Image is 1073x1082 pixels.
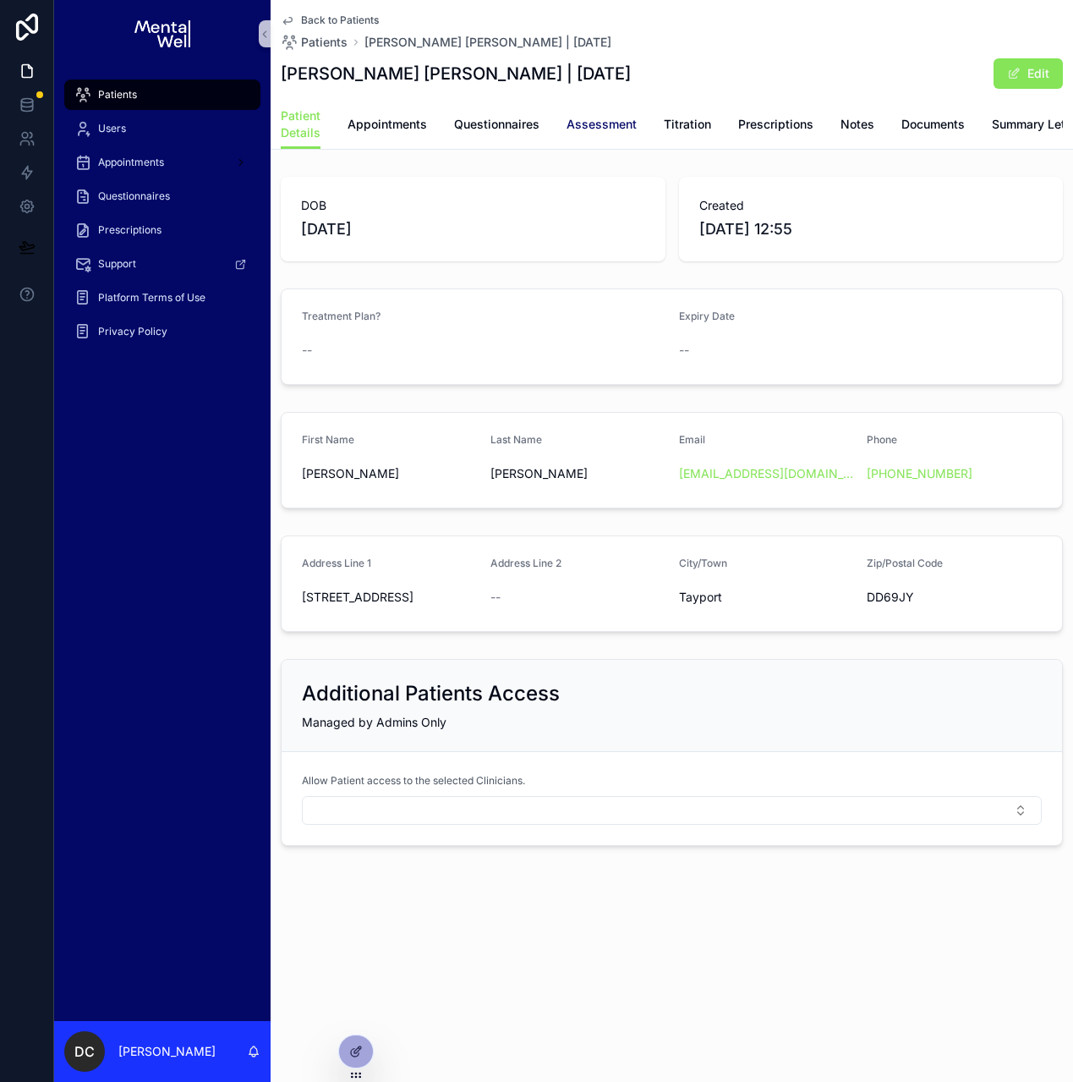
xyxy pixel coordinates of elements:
[64,147,260,178] a: Appointments
[867,433,897,446] span: Phone
[867,465,972,482] a: [PHONE_NUMBER]
[302,774,525,788] span: Allow Patient access to the selected Clinicians.
[664,116,711,133] span: Titration
[98,291,205,305] span: Platform Terms of Use
[98,88,137,102] span: Patients
[994,58,1063,89] button: Edit
[679,465,854,482] a: [EMAIL_ADDRESS][DOMAIN_NAME]
[840,109,874,143] a: Notes
[679,589,854,606] span: Tayport
[490,589,501,606] span: --
[118,1043,216,1060] p: [PERSON_NAME]
[302,342,312,359] span: --
[901,109,965,143] a: Documents
[301,14,379,27] span: Back to Patients
[281,14,379,27] a: Back to Patients
[490,557,561,569] span: Address Line 2
[281,107,320,141] span: Patient Details
[567,116,637,133] span: Assessment
[699,217,1043,241] span: [DATE] 12:55
[302,557,371,569] span: Address Line 1
[301,217,645,241] span: [DATE]
[348,116,427,133] span: Appointments
[302,465,477,482] span: [PERSON_NAME]
[490,433,542,446] span: Last Name
[454,109,539,143] a: Questionnaires
[98,223,161,237] span: Prescriptions
[64,249,260,279] a: Support
[840,116,874,133] span: Notes
[738,109,813,143] a: Prescriptions
[302,589,477,606] span: [STREET_ADDRESS]
[98,156,164,169] span: Appointments
[867,589,1042,606] span: DD69JY
[679,557,727,569] span: City/Town
[64,316,260,347] a: Privacy Policy
[281,101,320,150] a: Patient Details
[679,433,705,446] span: Email
[867,557,943,569] span: Zip/Postal Code
[64,283,260,313] a: Platform Terms of Use
[64,80,260,110] a: Patients
[64,113,260,144] a: Users
[64,215,260,245] a: Prescriptions
[98,257,136,271] span: Support
[281,62,631,85] h1: [PERSON_NAME] [PERSON_NAME] | [DATE]
[281,34,348,51] a: Patients
[302,796,1042,825] button: Select Button
[454,116,539,133] span: Questionnaires
[98,325,167,338] span: Privacy Policy
[74,1041,95,1062] span: DC
[301,197,645,214] span: DOB
[54,68,271,369] div: scrollable content
[679,342,689,359] span: --
[302,433,354,446] span: First Name
[901,116,965,133] span: Documents
[302,310,380,322] span: Treatment Plan?
[302,680,560,707] h2: Additional Patients Access
[567,109,637,143] a: Assessment
[134,20,189,47] img: App logo
[699,197,1043,214] span: Created
[98,122,126,135] span: Users
[490,465,665,482] span: [PERSON_NAME]
[348,109,427,143] a: Appointments
[364,34,611,51] a: [PERSON_NAME] [PERSON_NAME] | [DATE]
[301,34,348,51] span: Patients
[679,310,735,322] span: Expiry Date
[302,715,446,729] span: Managed by Admins Only
[98,189,170,203] span: Questionnaires
[64,181,260,211] a: Questionnaires
[664,109,711,143] a: Titration
[738,116,813,133] span: Prescriptions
